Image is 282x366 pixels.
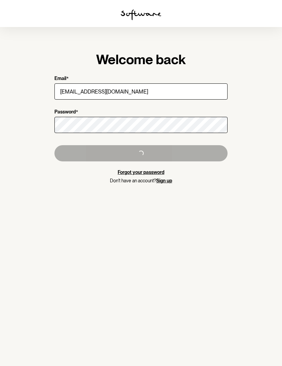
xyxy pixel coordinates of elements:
p: Password [54,109,76,115]
h1: Welcome back [54,51,228,68]
a: Forgot your password [118,169,164,175]
p: Email [54,76,66,82]
a: Sign up [156,178,172,183]
img: software logo [121,9,161,20]
p: Don't have an account? [54,178,228,184]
